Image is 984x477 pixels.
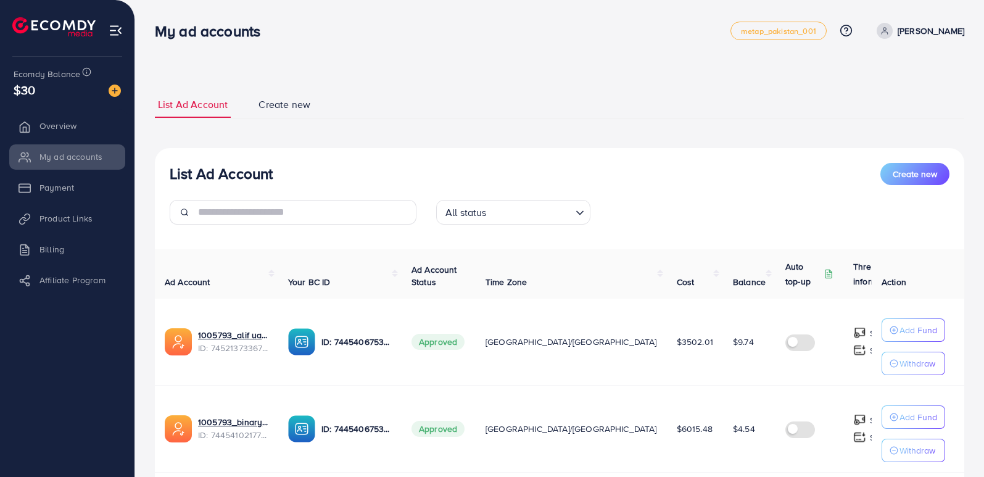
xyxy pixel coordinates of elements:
span: $30 [14,81,35,99]
span: metap_pakistan_001 [741,27,816,35]
img: top-up amount [853,344,866,357]
p: ID: 7445406753275019281 [321,334,392,349]
p: Withdraw [899,443,935,458]
p: $ --- [870,343,885,358]
span: [GEOGRAPHIC_DATA]/[GEOGRAPHIC_DATA] [486,336,657,348]
span: Balance [733,276,766,288]
div: Search for option [436,200,590,225]
span: Create new [258,97,310,112]
img: logo [12,17,96,36]
p: Auto top-up [785,259,821,289]
button: Withdraw [882,352,945,375]
span: $3502.01 [677,336,713,348]
img: ic-ads-acc.e4c84228.svg [165,328,192,355]
span: [GEOGRAPHIC_DATA]/[GEOGRAPHIC_DATA] [486,423,657,435]
span: $4.54 [733,423,755,435]
span: $6015.48 [677,423,713,435]
span: Cost [677,276,695,288]
img: top-up amount [853,413,866,426]
div: <span class='underline'>1005793_alif uae_1735085948322</span></br>7452137336751783937 [198,329,268,354]
span: Action [882,276,906,288]
p: $ --- [870,413,885,428]
p: [PERSON_NAME] [898,23,964,38]
a: 1005793_binary ad account 1_1733519668386 [198,416,268,428]
div: <span class='underline'>1005793_binary ad account 1_1733519668386</span></br>7445410217736732673 [198,416,268,441]
p: $ --- [870,326,885,341]
img: ic-ads-acc.e4c84228.svg [165,415,192,442]
span: Ecomdy Balance [14,68,80,80]
span: Approved [411,421,465,437]
img: top-up amount [853,326,866,339]
span: Ad Account [165,276,210,288]
p: Add Fund [899,323,937,338]
button: Add Fund [882,318,945,342]
span: Approved [411,334,465,350]
button: Withdraw [882,439,945,462]
span: List Ad Account [158,97,228,112]
p: Threshold information [853,259,914,289]
span: Time Zone [486,276,527,288]
img: ic-ba-acc.ded83a64.svg [288,328,315,355]
button: Create new [880,163,949,185]
span: ID: 7452137336751783937 [198,342,268,354]
a: metap_pakistan_001 [730,22,827,40]
img: image [109,85,121,97]
a: [PERSON_NAME] [872,23,964,39]
span: Create new [893,168,937,180]
span: All status [443,204,489,222]
p: $ --- [870,430,885,445]
input: Search for option [490,201,571,222]
span: Your BC ID [288,276,331,288]
img: menu [109,23,123,38]
span: Ad Account Status [411,263,457,288]
img: ic-ba-acc.ded83a64.svg [288,415,315,442]
img: top-up amount [853,431,866,444]
span: $9.74 [733,336,754,348]
button: Add Fund [882,405,945,429]
a: 1005793_alif uae_1735085948322 [198,329,268,341]
h3: List Ad Account [170,165,273,183]
p: Add Fund [899,410,937,425]
span: ID: 7445410217736732673 [198,429,268,441]
p: ID: 7445406753275019281 [321,421,392,436]
h3: My ad accounts [155,22,270,40]
p: Withdraw [899,356,935,371]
